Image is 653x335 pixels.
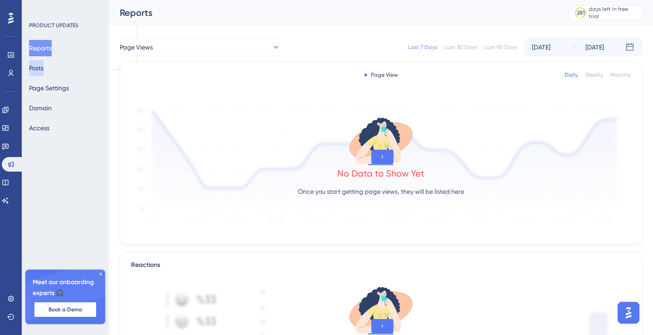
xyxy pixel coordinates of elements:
[120,42,153,53] span: Page Views
[615,299,642,326] iframe: UserGuiding AI Assistant Launcher
[34,302,96,317] button: Book a Demo
[565,71,578,79] div: Daily
[610,71,631,79] div: Monthly
[29,80,69,96] button: Page Settings
[298,186,464,197] p: Once you start getting page views, they will be listed here
[589,5,639,20] div: days left in free trial
[585,71,603,79] div: Weekly
[444,44,477,51] div: Last 30 Days
[337,167,424,180] div: No Data to Show Yet
[408,44,437,51] div: Last 7 Days
[585,42,604,53] div: [DATE]
[33,277,98,299] span: Meet our onboarding experts 🎧
[29,60,44,76] button: Posts
[49,306,82,313] span: Book a Demo
[120,6,547,19] div: Reports
[29,40,52,56] button: Reports
[577,9,585,16] div: 281
[484,44,517,51] div: Last 90 Days
[29,120,49,136] button: Access
[120,38,280,56] button: Page Views
[29,22,78,29] div: PRODUCT UPDATES
[29,100,52,116] button: Domain
[365,71,398,79] div: Page View
[131,260,631,271] div: Reactions
[532,42,551,53] div: [DATE]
